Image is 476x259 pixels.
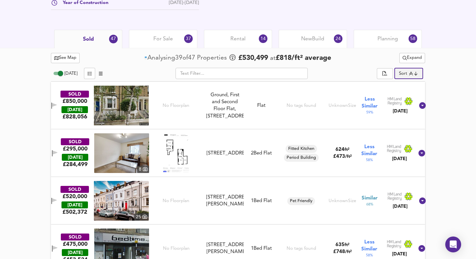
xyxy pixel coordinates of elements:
[344,148,349,152] span: ft²
[287,197,315,205] div: Pet Friendly
[94,181,149,221] img: property thumbnail
[409,34,417,43] div: 58
[418,197,426,205] svg: Show Details
[94,181,149,221] a: property thumbnail 25
[259,34,267,43] div: 14
[51,82,425,129] div: SOLD£850,000 [DATE]£828,056No FloorplanGround, First and Second Floor Flat, [STREET_ADDRESS]FlatN...
[153,35,173,43] span: For Sale
[206,92,244,120] div: Ground, First and Second Floor Flat, [STREET_ADDRESS]
[418,102,426,109] svg: Show Details
[238,53,268,63] span: £ 530,499
[345,250,352,254] span: / ft²
[361,239,377,253] span: Less Similar
[51,177,425,225] div: SOLD£520,000 [DATE]£502,372property thumbnail 25 No Floorplan[STREET_ADDRESS][PERSON_NAME]1Bed Fl...
[163,103,189,109] span: No Floorplan
[62,249,88,256] div: [DATE]
[61,138,89,145] div: SOLD
[162,133,190,173] img: Floorplan
[403,54,422,62] span: Expand
[284,154,319,162] div: Period Building
[329,198,356,204] div: Unknown Size
[387,145,413,153] img: Land Registry
[336,147,344,152] span: 624
[94,86,149,125] img: streetview
[204,194,247,208] div: 19c Chesson Road, W14 9QR
[62,154,88,161] div: [DATE]
[276,55,331,62] span: £ 818 / ft² average
[230,35,246,43] span: Rental
[62,193,87,200] div: £520,000
[61,106,88,113] div: [DATE]
[147,54,175,63] div: Analysing
[207,241,244,256] div: [STREET_ADDRESS][PERSON_NAME]
[62,208,87,216] span: £ 502,372
[399,70,407,77] div: Sort
[62,98,87,105] div: £850,000
[366,253,373,258] span: 58 %
[61,234,89,240] div: SOLD
[286,146,317,152] span: Fitted Kitchen
[334,34,342,43] div: 24
[387,251,413,257] div: [DATE]
[284,155,319,161] span: Period Building
[51,53,80,63] button: See Map
[445,237,461,252] div: Open Intercom Messenger
[399,53,425,63] div: split button
[184,34,193,43] div: 37
[63,240,88,248] div: £475,000
[394,68,423,79] div: Sort
[109,35,118,43] div: 47
[418,149,426,157] svg: Show Details
[163,245,190,252] span: No Floorplan
[362,96,377,110] span: Less Similar
[176,68,308,79] input: Text Filter...
[344,243,349,247] span: ft²
[329,103,356,109] div: Unknown Size
[287,245,316,252] div: No tags found
[387,155,413,162] div: [DATE]
[188,54,195,63] span: 47
[336,242,344,247] span: 635
[204,92,247,120] div: Ground, First and Second Floor Flat, 4 Archel Road, W14 9QH
[418,244,426,252] svg: Show Details
[345,154,352,159] span: / ft²
[251,245,272,252] div: 1 Bed Flat
[287,198,315,204] span: Pet Friendly
[251,197,272,204] div: 1 Bed Flat
[270,55,276,62] span: at
[207,150,244,157] div: [STREET_ADDRESS]
[204,241,247,256] div: 13 Ariana Apartments, 89 Lillie Road, SW6 1UD
[206,194,244,208] div: [STREET_ADDRESS][PERSON_NAME]
[387,108,413,114] div: [DATE]
[387,192,413,201] img: Land Registry
[286,145,317,153] div: Fitted Kitchen
[134,213,149,221] div: 25
[387,203,413,210] div: [DATE]
[51,129,425,177] div: SOLD£295,000 [DATE]£284,499property thumbnail 8 Floorplan[STREET_ADDRESS]2Bed FlatFitted KitchenP...
[387,97,413,106] img: Land Registry
[257,102,265,109] div: Flat
[361,144,377,157] span: Less Similar
[287,103,316,109] div: No tags found
[377,68,393,79] div: split button
[175,54,182,63] span: 39
[137,166,149,173] div: 8
[399,53,425,63] button: Expand
[333,154,352,159] span: £ 473
[83,36,94,43] span: Sold
[366,202,373,207] span: 68 %
[333,249,352,254] span: £ 748
[94,133,149,173] img: property thumbnail
[377,35,398,43] span: Planning
[144,54,228,63] div: of Propert ies
[61,201,88,208] div: [DATE]
[94,133,149,173] a: property thumbnail 8
[366,110,373,115] span: 59 %
[54,54,76,62] span: See Map
[366,157,373,163] span: 58 %
[60,91,89,98] div: SOLD
[60,186,89,193] div: SOLD
[63,145,88,152] div: £295,000
[62,113,87,120] span: £ 828,056
[387,240,413,248] img: Land Registry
